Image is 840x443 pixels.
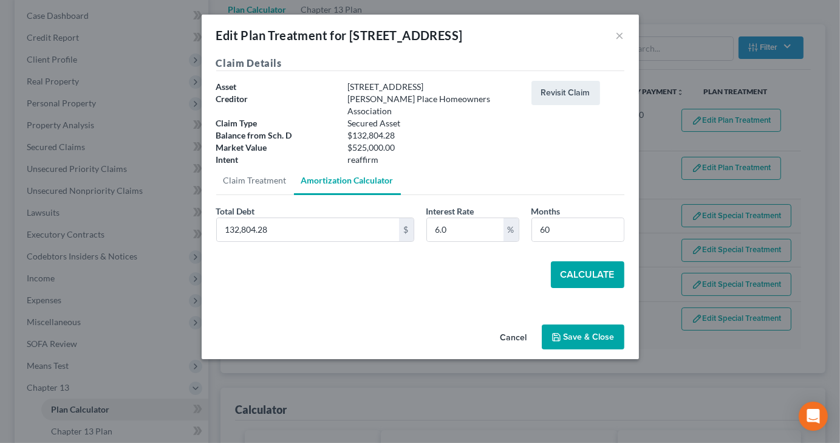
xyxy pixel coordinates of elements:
[341,129,525,142] div: $132,804.28
[491,326,537,350] button: Cancel
[531,205,561,218] label: Months
[531,81,600,105] button: Revisit Claim
[210,117,341,129] div: Claim Type
[341,93,525,117] div: [PERSON_NAME] Place Homeowners Association
[426,205,474,218] label: Interest Rate
[542,325,624,350] button: Save & Close
[341,154,525,166] div: reaffirm
[294,166,401,195] a: Amortization Calculator
[210,81,341,93] div: Asset
[217,218,399,241] input: 10,000.00
[532,218,624,241] input: 60
[616,28,624,43] button: ×
[399,218,414,241] div: $
[341,81,525,93] div: [STREET_ADDRESS]
[210,129,341,142] div: Balance from Sch. D
[341,142,525,154] div: $525,000.00
[216,166,294,195] a: Claim Treatment
[210,93,341,117] div: Creditor
[341,117,525,129] div: Secured Asset
[551,261,624,288] button: Calculate
[216,205,255,218] label: Total Debt
[216,27,463,44] div: Edit Plan Treatment for [STREET_ADDRESS]
[504,218,519,241] div: %
[210,154,341,166] div: Intent
[216,56,624,71] h5: Claim Details
[210,142,341,154] div: Market Value
[427,218,504,241] input: 5
[799,402,828,431] div: Open Intercom Messenger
